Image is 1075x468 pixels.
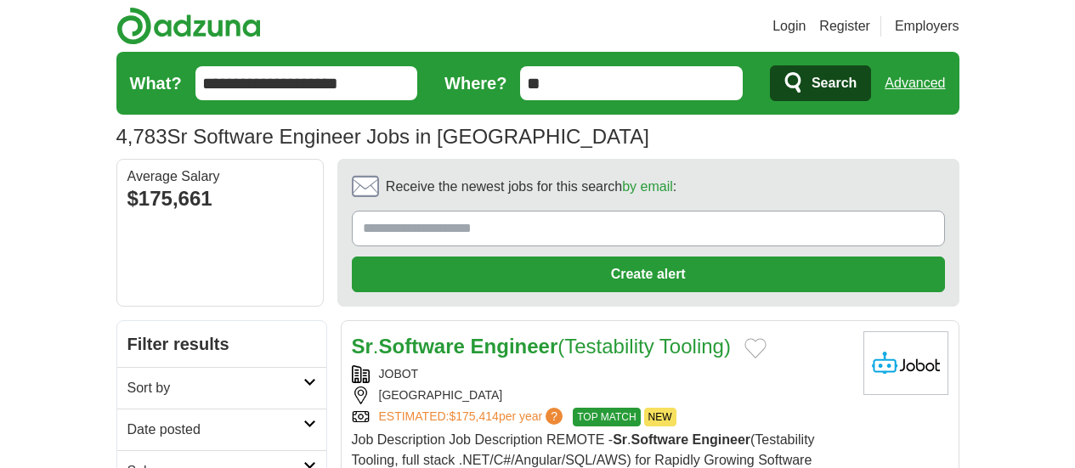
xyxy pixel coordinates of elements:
[130,70,182,96] label: What?
[116,7,261,45] img: Adzuna logo
[573,408,640,426] span: TOP MATCH
[819,16,870,37] a: Register
[449,409,498,423] span: $175,414
[863,331,948,395] img: Jobot logo
[352,386,850,404] div: [GEOGRAPHIC_DATA]
[386,177,676,197] span: Receive the newest jobs for this search :
[444,70,506,96] label: Where?
[379,335,465,358] strong: Software
[127,378,303,398] h2: Sort by
[116,121,167,152] span: 4,783
[631,432,689,447] strong: Software
[885,66,945,100] a: Advanced
[117,367,326,409] a: Sort by
[613,432,627,447] strong: Sr
[812,66,857,100] span: Search
[127,420,303,440] h2: Date posted
[127,183,313,214] div: $175,661
[770,65,871,101] button: Search
[127,170,313,183] div: Average Salary
[895,16,959,37] a: Employers
[117,321,326,367] h2: Filter results
[352,257,945,292] button: Create alert
[352,335,373,358] strong: Sr
[744,338,767,358] button: Add to favorite jobs
[379,367,419,381] a: JOBOT
[379,408,567,426] a: ESTIMATED:$175,414per year?
[117,409,326,450] a: Date posted
[772,16,806,37] a: Login
[622,179,673,194] a: by email
[693,432,750,447] strong: Engineer
[352,335,731,358] a: Sr.Software Engineer(Testability Tooling)
[116,125,649,148] h1: Sr Software Engineer Jobs in [GEOGRAPHIC_DATA]
[546,408,563,425] span: ?
[471,335,558,358] strong: Engineer
[644,408,676,426] span: NEW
